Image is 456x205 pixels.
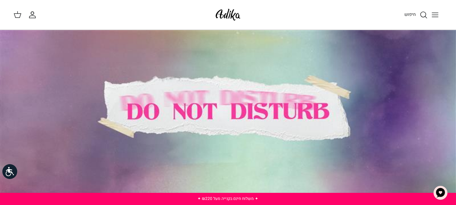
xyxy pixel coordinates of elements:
[404,11,428,19] a: חיפוש
[428,7,442,22] button: Toggle menu
[430,183,451,203] button: צ'אט
[197,196,258,202] a: ✦ משלוח חינם בקנייה מעל ₪220 ✦
[214,7,242,23] img: Adika IL
[404,11,416,18] span: חיפוש
[28,11,39,19] a: החשבון שלי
